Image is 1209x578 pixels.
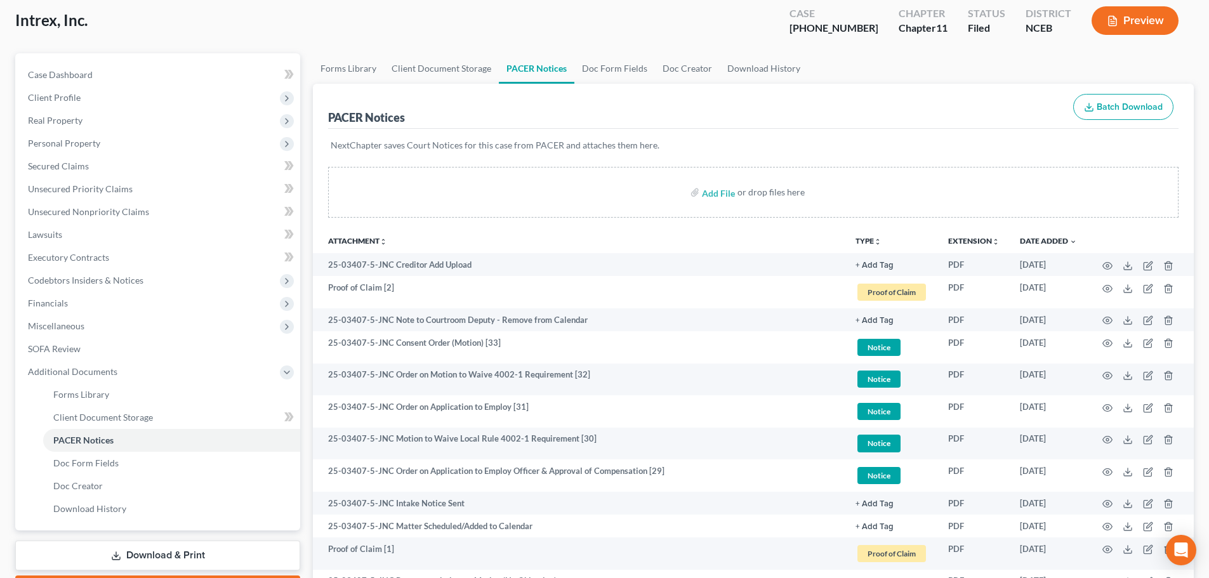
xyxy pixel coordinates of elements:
[857,545,926,562] span: Proof of Claim
[992,238,1000,246] i: unfold_more
[968,21,1005,36] div: Filed
[857,403,901,420] span: Notice
[43,497,300,520] a: Download History
[1026,21,1071,36] div: NCEB
[938,459,1010,492] td: PDF
[899,6,948,21] div: Chapter
[938,492,1010,515] td: PDF
[15,11,88,29] span: Intrex, Inc.
[384,53,499,84] a: Client Document Storage
[856,497,928,509] a: + Add Tag
[1010,395,1087,428] td: [DATE]
[1073,94,1173,121] button: Batch Download
[499,53,574,84] a: PACER Notices
[18,155,300,178] a: Secured Claims
[1010,276,1087,308] td: [DATE]
[857,339,901,356] span: Notice
[18,200,300,223] a: Unsecured Nonpriority Claims
[856,314,928,326] a: + Add Tag
[18,246,300,269] a: Executory Contracts
[938,364,1010,396] td: PDF
[856,520,928,532] a: + Add Tag
[1010,308,1087,331] td: [DATE]
[574,53,655,84] a: Doc Form Fields
[938,308,1010,331] td: PDF
[1010,459,1087,492] td: [DATE]
[856,369,928,390] a: Notice
[1010,364,1087,396] td: [DATE]
[53,480,103,491] span: Doc Creator
[1097,102,1163,112] span: Batch Download
[18,63,300,86] a: Case Dashboard
[28,183,133,194] span: Unsecured Priority Claims
[43,406,300,429] a: Client Document Storage
[1026,6,1071,21] div: District
[18,338,300,360] a: SOFA Review
[1010,253,1087,276] td: [DATE]
[655,53,720,84] a: Doc Creator
[28,92,81,103] span: Client Profile
[313,515,845,537] td: 25-03407-5-JNC Matter Scheduled/Added to Calendar
[856,523,894,531] button: + Add Tag
[313,276,845,308] td: Proof of Claim [2]
[1010,492,1087,515] td: [DATE]
[1069,238,1077,246] i: expand_more
[328,236,387,246] a: Attachmentunfold_more
[938,276,1010,308] td: PDF
[856,261,894,270] button: + Add Tag
[938,395,1010,428] td: PDF
[43,383,300,406] a: Forms Library
[899,21,948,36] div: Chapter
[43,475,300,497] a: Doc Creator
[789,21,878,36] div: [PHONE_NUMBER]
[938,331,1010,364] td: PDF
[28,69,93,80] span: Case Dashboard
[28,115,83,126] span: Real Property
[313,331,845,364] td: 25-03407-5-JNC Consent Order (Motion) [33]
[28,366,117,377] span: Additional Documents
[938,537,1010,570] td: PDF
[28,161,89,171] span: Secured Claims
[380,238,387,246] i: unfold_more
[53,412,153,423] span: Client Document Storage
[1010,537,1087,570] td: [DATE]
[313,395,845,428] td: 25-03407-5-JNC Order on Application to Employ [31]
[331,139,1176,152] p: NextChapter saves Court Notices for this case from PACER and attaches them here.
[313,308,845,331] td: 25-03407-5-JNC Note to Courtroom Deputy - Remove from Calendar
[1020,236,1077,246] a: Date Added expand_more
[856,465,928,486] a: Notice
[857,435,901,452] span: Notice
[43,452,300,475] a: Doc Form Fields
[28,252,109,263] span: Executory Contracts
[313,364,845,396] td: 25-03407-5-JNC Order on Motion to Waive 4002-1 Requirement [32]
[313,253,845,276] td: 25-03407-5-JNC Creditor Add Upload
[948,236,1000,246] a: Extensionunfold_more
[856,500,894,508] button: + Add Tag
[856,337,928,358] a: Notice
[856,282,928,303] a: Proof of Claim
[43,429,300,452] a: PACER Notices
[938,253,1010,276] td: PDF
[313,537,845,570] td: Proof of Claim [1]
[28,275,143,286] span: Codebtors Insiders & Notices
[15,541,300,570] a: Download & Print
[938,428,1010,460] td: PDF
[856,259,928,271] a: + Add Tag
[28,206,149,217] span: Unsecured Nonpriority Claims
[28,343,81,354] span: SOFA Review
[313,459,845,492] td: 25-03407-5-JNC Order on Application to Employ Officer & Approval of Compensation [29]
[938,515,1010,537] td: PDF
[874,238,882,246] i: unfold_more
[1166,535,1196,565] div: Open Intercom Messenger
[857,371,901,388] span: Notice
[313,428,845,460] td: 25-03407-5-JNC Motion to Waive Local Rule 4002-1 Requirement [30]
[857,467,901,484] span: Notice
[53,457,119,468] span: Doc Form Fields
[856,543,928,564] a: Proof of Claim
[968,6,1005,21] div: Status
[856,237,882,246] button: TYPEunfold_more
[28,298,68,308] span: Financials
[28,229,62,240] span: Lawsuits
[1010,331,1087,364] td: [DATE]
[28,138,100,148] span: Personal Property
